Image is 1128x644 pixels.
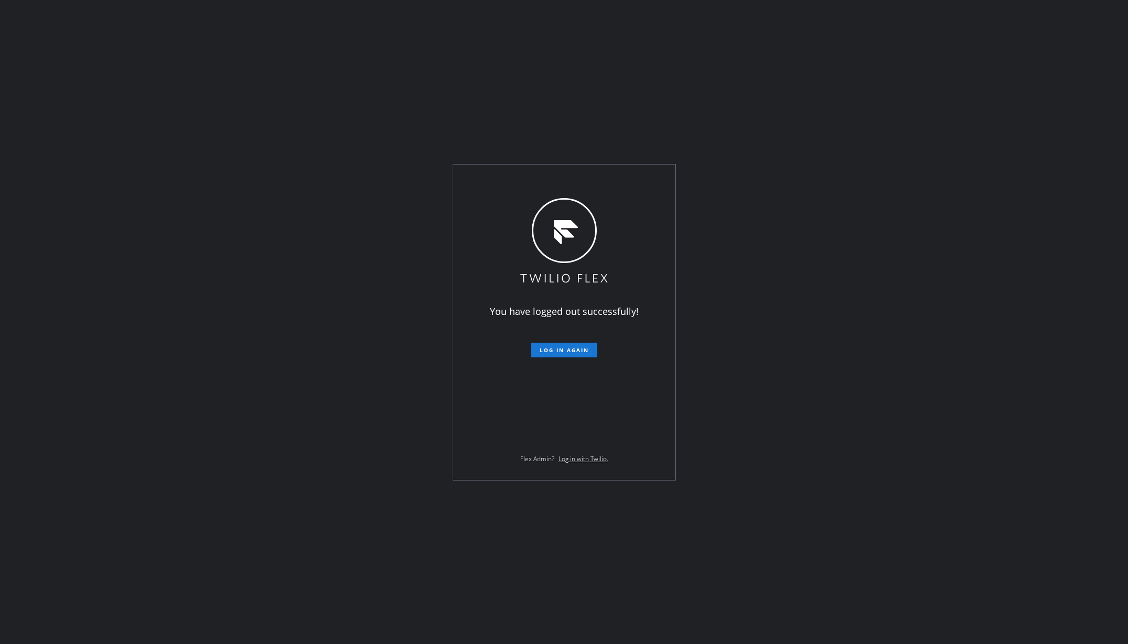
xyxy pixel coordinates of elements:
[490,305,639,318] span: You have logged out successfully!
[531,343,597,357] button: Log in again
[520,454,554,463] span: Flex Admin?
[540,346,589,354] span: Log in again
[558,454,608,463] a: Log in with Twilio.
